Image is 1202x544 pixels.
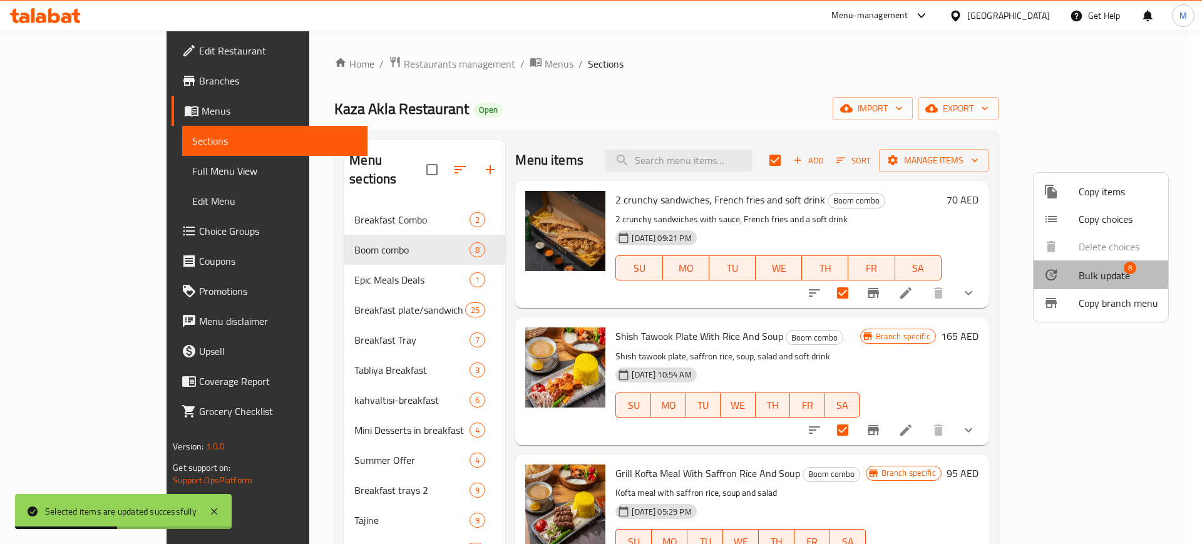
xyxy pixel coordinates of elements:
span: Bulk update [1079,268,1130,283]
span: Copy items [1079,184,1158,199]
span: Copy branch menu [1079,295,1158,310]
span: 8 [1124,262,1136,274]
div: Selected items are updated successfully [45,505,197,518]
span: Copy choices [1079,212,1158,227]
